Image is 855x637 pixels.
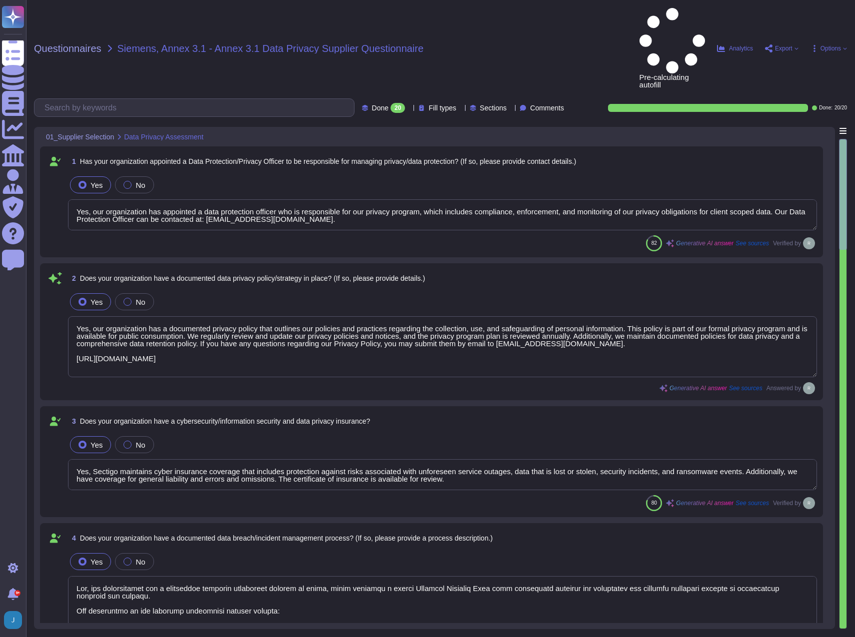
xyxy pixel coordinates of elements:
span: Siemens, Annex 3.1 - Annex 3.1 Data Privacy Supplier Questionnaire [117,43,424,53]
span: 3 [68,418,76,425]
span: 20 / 20 [834,105,847,110]
textarea: Yes, our organization has appointed a data protection officer who is responsible for our privacy ... [68,199,817,230]
span: Analytics [729,45,753,51]
span: No [135,181,145,189]
span: 1 [68,158,76,165]
span: See sources [729,385,762,391]
span: Answered by [766,385,801,391]
span: Done [372,104,388,111]
button: user [2,609,29,631]
span: No [135,558,145,566]
span: Does your organization have a documented data breach/incident management process? (If so, please ... [80,534,493,542]
div: 20 [390,103,405,113]
span: 4 [68,535,76,542]
img: user [803,237,815,249]
span: 2 [68,275,76,282]
span: Yes [90,558,102,566]
textarea: Yes, our organization has a documented privacy policy that outlines our policies and practices re... [68,316,817,377]
img: user [4,611,22,629]
span: No [135,298,145,306]
span: See sources [735,500,769,506]
span: Pre-calculating autofill [639,8,705,88]
span: Verified by [773,500,801,506]
span: Has your organization appointed a Data Protection/Privacy Officer to be responsible for managing ... [80,157,576,165]
span: Yes [90,441,102,449]
button: Analytics [717,44,753,52]
span: Questionnaires [34,43,101,53]
span: Generative AI answer [676,240,733,246]
div: 9+ [14,590,20,596]
span: 82 [651,240,657,246]
span: Export [775,45,792,51]
span: Verified by [773,240,801,246]
span: Generative AI answer [676,500,733,506]
span: Generative AI answer [669,385,727,391]
textarea: Yes, Sectigo maintains cyber insurance coverage that includes protection against risks associated... [68,459,817,490]
span: Comments [530,104,564,111]
span: Fill types [428,104,456,111]
span: Does your organization have a cybersecurity/information security and data privacy insurance? [80,417,370,425]
input: Search by keywords [39,99,354,116]
span: Sections [480,104,507,111]
span: Yes [90,298,102,306]
span: 01_Supplier Selection [46,133,114,140]
img: user [803,497,815,509]
span: Options [820,45,841,51]
span: See sources [735,240,769,246]
span: Yes [90,181,102,189]
img: user [803,382,815,394]
span: Does your organization have a documented data privacy policy/strategy in place? (If so, please pr... [80,274,425,282]
span: Data Privacy Assessment [124,133,203,140]
span: No [135,441,145,449]
span: Done: [819,105,832,110]
span: 80 [651,500,657,506]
